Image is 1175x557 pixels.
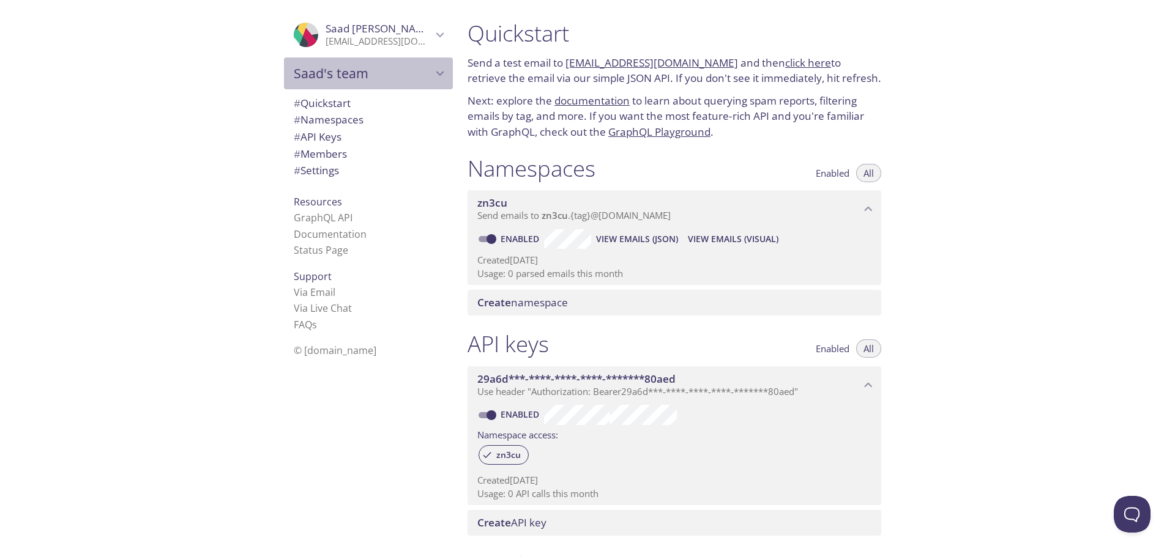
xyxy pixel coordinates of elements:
[294,270,332,283] span: Support
[294,211,352,224] a: GraphQL API
[499,233,544,245] a: Enabled
[294,130,341,144] span: API Keys
[284,15,453,55] div: Saad Ahmed
[477,295,511,309] span: Create
[326,35,432,48] p: [EMAIL_ADDRESS][DOMAIN_NAME]
[294,130,300,144] span: #
[468,190,881,228] div: zn3cu namespace
[683,229,783,249] button: View Emails (Visual)
[284,57,453,89] div: Saad's team
[294,65,432,82] span: Saad's team
[284,95,453,112] div: Quickstart
[468,155,595,182] h1: Namespaces
[294,113,364,127] span: Namespaces
[688,232,778,246] span: View Emails (Visual)
[542,209,568,221] span: zn3cu
[596,232,678,246] span: View Emails (JSON)
[489,449,528,460] span: zn3cu
[468,510,881,536] div: Create API Key
[477,474,871,487] p: Created [DATE]
[294,147,300,161] span: #
[294,227,367,241] a: Documentation
[294,113,300,127] span: #
[468,290,881,315] div: Create namespace
[326,21,435,35] span: Saad [PERSON_NAME]
[808,164,857,182] button: Enabled
[477,425,558,443] label: Namespace access:
[499,408,544,420] a: Enabled
[468,55,881,86] p: Send a test email to and then to retrieve the email via our simple JSON API. If you don't see it ...
[294,195,342,208] span: Resources
[284,162,453,179] div: Team Settings
[294,147,347,161] span: Members
[294,96,351,110] span: Quickstart
[294,163,300,177] span: #
[294,301,352,315] a: Via Live Chat
[591,229,683,249] button: View Emails (JSON)
[856,164,881,182] button: All
[312,318,317,331] span: s
[284,111,453,128] div: Namespaces
[468,20,881,47] h1: Quickstart
[1114,496,1151,533] iframe: Help Scout Beacon - Open
[468,93,881,140] p: Next: explore the to learn about querying spam reports, filtering emails by tag, and more. If you...
[808,339,857,358] button: Enabled
[294,344,376,357] span: © [DOMAIN_NAME]
[856,339,881,358] button: All
[477,295,568,309] span: namespace
[294,286,335,299] a: Via Email
[294,96,300,110] span: #
[479,445,529,465] div: zn3cu
[477,196,507,210] span: zn3cu
[294,243,348,257] a: Status Page
[477,267,871,280] p: Usage: 0 parsed emails this month
[565,56,738,70] a: [EMAIL_ADDRESS][DOMAIN_NAME]
[477,209,671,221] span: Send emails to . {tag} @[DOMAIN_NAME]
[477,487,871,500] p: Usage: 0 API calls this month
[294,163,339,177] span: Settings
[468,330,549,358] h1: API keys
[294,318,317,331] a: FAQ
[554,94,630,108] a: documentation
[477,254,871,267] p: Created [DATE]
[785,56,831,70] a: click here
[284,128,453,146] div: API Keys
[284,146,453,163] div: Members
[477,515,546,529] span: API key
[477,515,511,529] span: Create
[608,125,711,139] a: GraphQL Playground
